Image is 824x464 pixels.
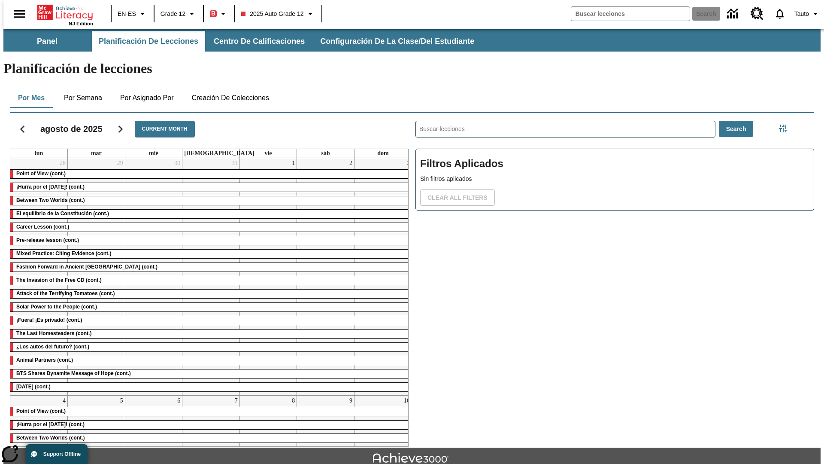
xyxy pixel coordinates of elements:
[16,357,73,363] span: Animal Partners (cont.)
[16,344,89,350] span: ¿Los autos del futuro? (cont.)
[16,237,79,243] span: Pre-release lesson (cont.)
[173,158,182,168] a: 30 de julio de 2025
[10,88,53,108] button: Por mes
[416,121,715,137] input: Buscar lecciones
[16,384,51,390] span: Día del Trabajo (cont.)
[409,110,814,447] div: Buscar
[10,421,412,429] div: ¡Hurra por el Día de la Constitución! (cont.)
[26,444,88,464] button: Support Offline
[3,31,482,52] div: Subbarra de navegación
[16,250,111,256] span: Mixed Practice: Citing Evidence (cont.)
[420,153,809,174] h2: Filtros Aplicados
[241,9,303,18] span: 2025 Auto Grade 12
[10,196,412,205] div: Between Two Worlds (cont.)
[16,171,66,177] span: Point of View (cont.)
[109,118,131,140] button: Seguir
[207,31,312,52] button: Centro de calificaciones
[10,183,412,192] div: ¡Hurra por el Día de la Constitución! (cont.)
[16,370,131,376] span: BTS Shares Dynamite Message of Hope (cont.)
[10,210,412,218] div: El equilibrio de la Constitución (cont.)
[402,396,412,406] a: 10 de agosto de 2025
[147,149,160,158] a: miércoles
[16,408,66,414] span: Point of View (cont.)
[297,158,354,396] td: 2 de agosto de 2025
[16,184,85,190] span: ¡Hurra por el Día de la Constitución! (cont.)
[10,343,412,351] div: ¿Los autos del futuro? (cont.)
[348,396,354,406] a: 9 de agosto de 2025
[113,88,181,108] button: Por asignado por
[10,290,412,298] div: Attack of the Terrifying Tomatoes (cont.)
[415,149,814,211] div: Filtros Aplicados
[3,61,821,76] h1: Planificación de lecciones
[16,421,85,427] span: ¡Hurra por el Día de la Constitución! (cont.)
[722,2,745,26] a: Centro de información
[12,118,33,140] button: Regresar
[37,4,93,21] a: Portada
[230,158,239,168] a: 31 de julio de 2025
[157,6,200,21] button: Grado: Grade 12, Elige un grado
[238,6,318,21] button: Class: 2025 Auto Grade 12, Selecciona una clase
[176,396,182,406] a: 6 de agosto de 2025
[135,121,195,137] button: Current Month
[794,9,809,18] span: Tauto
[376,149,390,158] a: domingo
[405,158,412,168] a: 3 de agosto de 2025
[206,6,232,21] button: Boost El color de la clase es rojo. Cambiar el color de la clase.
[185,88,276,108] button: Creación de colecciones
[10,434,412,443] div: Between Two Worlds (cont.)
[571,7,690,21] input: search field
[37,3,93,26] div: Portada
[313,31,481,52] button: Configuración de la clase/del estudiante
[745,2,769,25] a: Centro de recursos, Se abrirá en una pestaña nueva.
[10,158,68,396] td: 28 de julio de 2025
[118,9,136,18] span: EN-ES
[61,396,67,406] a: 4 de agosto de 2025
[263,149,273,158] a: viernes
[58,158,67,168] a: 28 de julio de 2025
[10,369,412,378] div: BTS Shares Dynamite Message of Hope (cont.)
[16,211,109,217] span: El equilibrio de la Constitución (cont.)
[16,330,91,336] span: The Last Homesteaders (cont.)
[775,120,792,137] button: Menú lateral de filtros
[10,250,412,258] div: Mixed Practice: Citing Evidence (cont.)
[16,290,115,296] span: Attack of the Terrifying Tomatoes (cont.)
[239,158,297,396] td: 1 de agosto de 2025
[10,407,412,416] div: Point of View (cont.)
[43,451,81,457] span: Support Offline
[791,6,824,21] button: Perfil/Configuración
[10,263,412,272] div: Fashion Forward in Ancient Rome (cont.)
[348,158,354,168] a: 2 de agosto de 2025
[40,124,103,134] h2: agosto de 2025
[89,149,103,158] a: martes
[161,9,185,18] span: Grade 12
[10,330,412,338] div: The Last Homesteaders (cont.)
[114,6,151,21] button: Language: EN-ES, Selecciona un idioma
[125,158,182,396] td: 30 de julio de 2025
[10,303,412,311] div: Solar Power to the People (cont.)
[10,170,412,178] div: Point of View (cont.)
[10,383,412,391] div: Día del Trabajo (cont.)
[769,3,791,25] a: Notificaciones
[115,158,125,168] a: 29 de julio de 2025
[233,396,239,406] a: 7 de agosto de 2025
[319,149,331,158] a: sábado
[7,1,32,27] button: Abrir el menú lateral
[3,29,821,52] div: Subbarra de navegación
[16,264,158,270] span: Fashion Forward in Ancient Rome (cont.)
[57,88,109,108] button: Por semana
[211,8,215,19] span: B
[118,396,125,406] a: 5 de agosto de 2025
[182,149,256,158] a: jueves
[10,236,412,245] div: Pre-release lesson (cont.)
[290,396,297,406] a: 8 de agosto de 2025
[420,174,809,183] p: Sin filtros aplicados
[719,121,754,137] button: Search
[16,435,85,441] span: Between Two Worlds (cont.)
[182,158,240,396] td: 31 de julio de 2025
[92,31,205,52] button: Planificación de lecciones
[354,158,412,396] td: 3 de agosto de 2025
[290,158,297,168] a: 1 de agosto de 2025
[16,277,102,283] span: The Invasion of the Free CD (cont.)
[33,149,45,158] a: lunes
[4,31,90,52] button: Panel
